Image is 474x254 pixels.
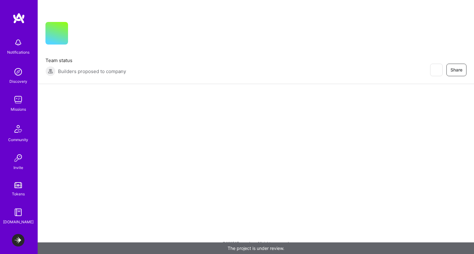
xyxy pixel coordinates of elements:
div: The project is under review. [38,242,474,254]
img: teamwork [12,93,24,106]
div: [DOMAIN_NAME] [3,219,34,225]
img: LaunchDarkly: Experimentation Delivery Team [12,234,24,246]
img: bell [12,36,24,49]
img: Builders proposed to company [45,66,55,76]
div: Discovery [9,78,27,85]
img: discovery [12,66,24,78]
a: LaunchDarkly: Experimentation Delivery Team [10,234,26,246]
div: Tokens [12,191,25,197]
span: Share [450,67,462,73]
div: Community [8,136,28,143]
div: Invite [13,164,23,171]
span: Builders proposed to company [58,68,126,75]
div: Notifications [7,49,29,56]
i: icon CompanyGray [76,32,81,37]
img: tokens [14,182,22,188]
i: icon EyeClosed [434,67,439,72]
button: Share [446,64,466,76]
img: logo [13,13,25,24]
img: guide book [12,206,24,219]
img: Community [11,121,26,136]
img: Invite [12,152,24,164]
div: Missions [11,106,26,113]
span: Team status [45,57,126,64]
